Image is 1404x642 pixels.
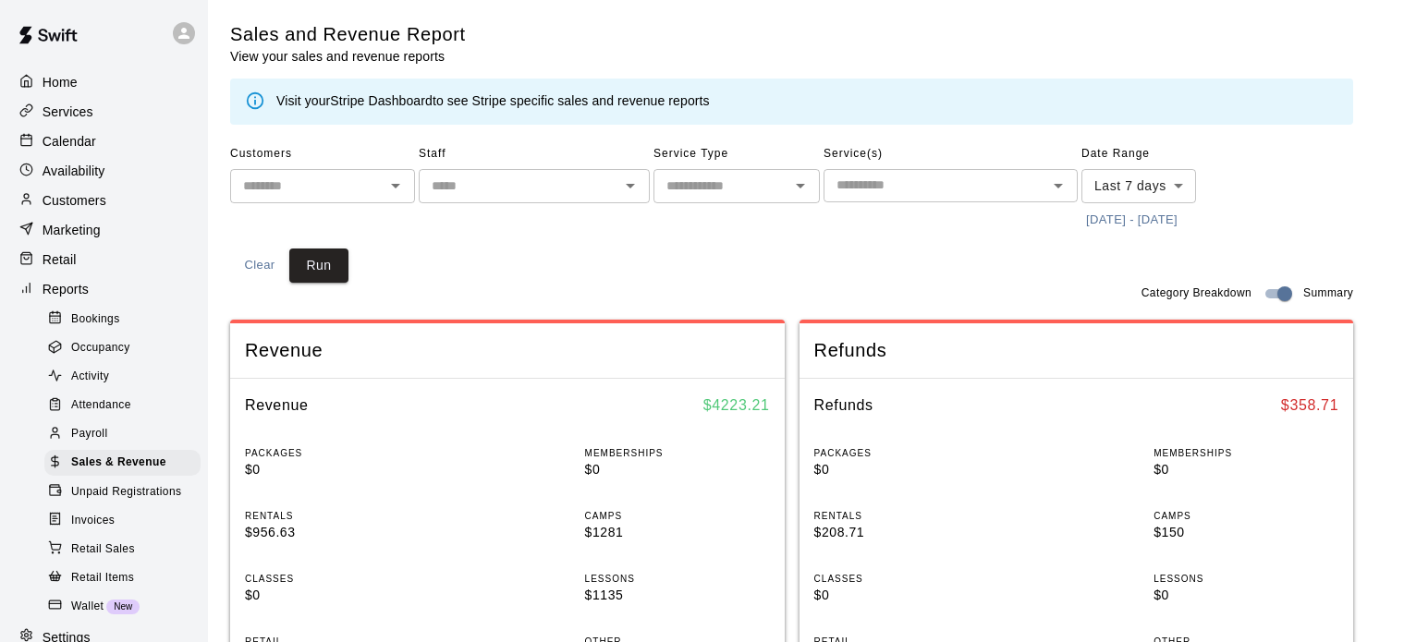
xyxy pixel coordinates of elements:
[419,139,650,169] span: Staff
[276,91,710,112] div: Visit your to see Stripe specific sales and revenue reports
[44,565,201,591] div: Retail Items
[245,446,430,460] p: PACKAGES
[44,478,208,506] a: Unpaid Registrations
[71,454,166,472] span: Sales & Revenue
[245,586,430,605] p: $0
[1154,460,1338,479] p: $0
[787,173,813,199] button: Open
[1142,285,1251,303] span: Category Breakdown
[230,47,466,66] p: View your sales and revenue reports
[1154,523,1338,542] p: $150
[71,310,120,329] span: Bookings
[617,173,643,199] button: Open
[44,421,201,447] div: Payroll
[43,73,78,91] p: Home
[44,305,208,333] a: Bookings
[43,280,89,298] p: Reports
[824,139,1078,169] span: Service(s)
[44,393,201,418] div: Attendance
[106,601,140,612] span: New
[15,68,193,96] a: Home
[71,512,115,530] span: Invoices
[71,425,107,443] span: Payroll
[245,394,309,418] h6: Revenue
[44,392,208,420] a: Attendance
[44,479,201,505] div: Unpaid Registrations
[44,333,208,362] a: Occupancy
[44,506,208,535] a: Invoices
[44,335,201,361] div: Occupancy
[44,592,208,621] a: WalletNew
[44,307,201,333] div: Bookings
[43,221,101,239] p: Marketing
[814,446,999,460] p: PACKAGES
[230,248,289,283] button: Clear
[585,586,770,605] p: $1135
[15,157,193,185] a: Availability
[44,420,208,449] a: Payroll
[653,139,820,169] span: Service Type
[1045,173,1071,199] button: Open
[245,572,430,586] p: CLASSES
[15,275,193,303] a: Reports
[71,598,104,616] span: Wallet
[15,127,193,155] a: Calendar
[703,394,770,418] h6: $ 4223.21
[43,191,106,210] p: Customers
[814,338,1339,363] span: Refunds
[383,173,409,199] button: Open
[44,450,201,476] div: Sales & Revenue
[44,594,201,620] div: WalletNew
[245,509,430,523] p: RENTALS
[43,162,105,180] p: Availability
[71,483,181,502] span: Unpaid Registrations
[71,396,131,415] span: Attendance
[43,103,93,121] p: Services
[585,509,770,523] p: CAMPS
[245,460,430,479] p: $0
[814,586,999,605] p: $0
[585,446,770,460] p: MEMBERSHIPS
[814,460,999,479] p: $0
[1081,206,1182,235] button: [DATE] - [DATE]
[230,22,466,47] h5: Sales and Revenue Report
[330,93,433,108] a: Stripe Dashboard
[15,187,193,214] a: Customers
[585,523,770,542] p: $1281
[44,535,208,563] a: Retail Sales
[43,132,96,151] p: Calendar
[71,339,130,357] span: Occupancy
[1154,572,1338,586] p: LESSONS
[1081,169,1196,203] div: Last 7 days
[585,460,770,479] p: $0
[44,537,201,563] div: Retail Sales
[15,246,193,273] a: Retail
[1154,509,1338,523] p: CAMPS
[15,98,193,126] div: Services
[44,364,201,390] div: Activity
[585,572,770,586] p: LESSONS
[71,540,135,559] span: Retail Sales
[1154,586,1338,605] p: $0
[44,563,208,592] a: Retail Items
[245,338,770,363] span: Revenue
[1303,285,1353,303] span: Summary
[1081,139,1243,169] span: Date Range
[1281,394,1338,418] h6: $ 358.71
[43,250,77,269] p: Retail
[814,572,999,586] p: CLASSES
[289,248,348,283] button: Run
[71,569,134,587] span: Retail Items
[814,394,873,418] h6: Refunds
[15,216,193,244] a: Marketing
[814,509,999,523] p: RENTALS
[1154,446,1338,460] p: MEMBERSHIPS
[44,363,208,392] a: Activity
[44,508,201,534] div: Invoices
